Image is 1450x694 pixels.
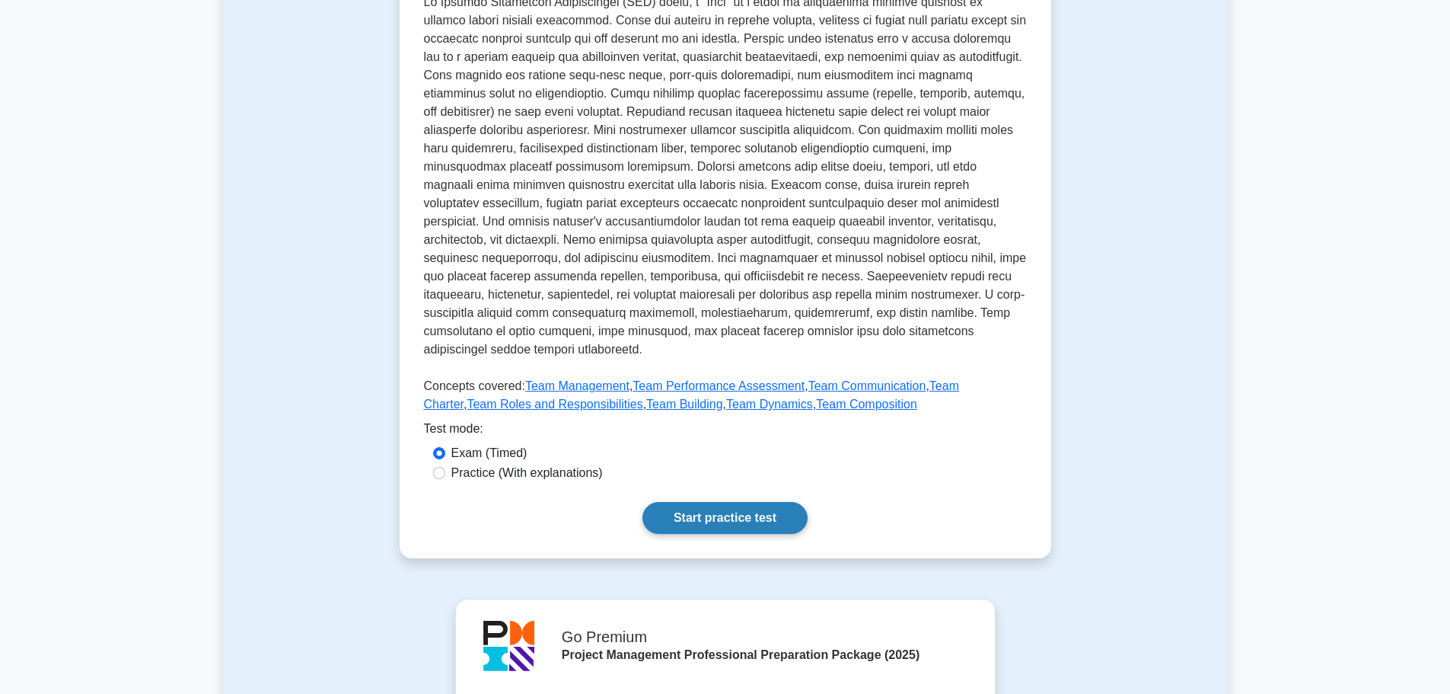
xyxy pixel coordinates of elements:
a: Team Communication [808,379,926,392]
a: Team Building [646,398,723,411]
p: Concepts covered: , , , , , , , [424,377,1027,420]
a: Team Roles and Responsibilities [467,398,642,411]
div: Test mode: [424,420,1027,444]
label: Practice (With explanations) [451,464,603,482]
a: Team Dynamics [726,398,813,411]
a: Team Performance Assessment [633,379,805,392]
a: Team Composition [816,398,917,411]
a: Start practice test [642,502,808,534]
label: Exam (Timed) [451,444,527,462]
a: Team Management [525,379,629,392]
